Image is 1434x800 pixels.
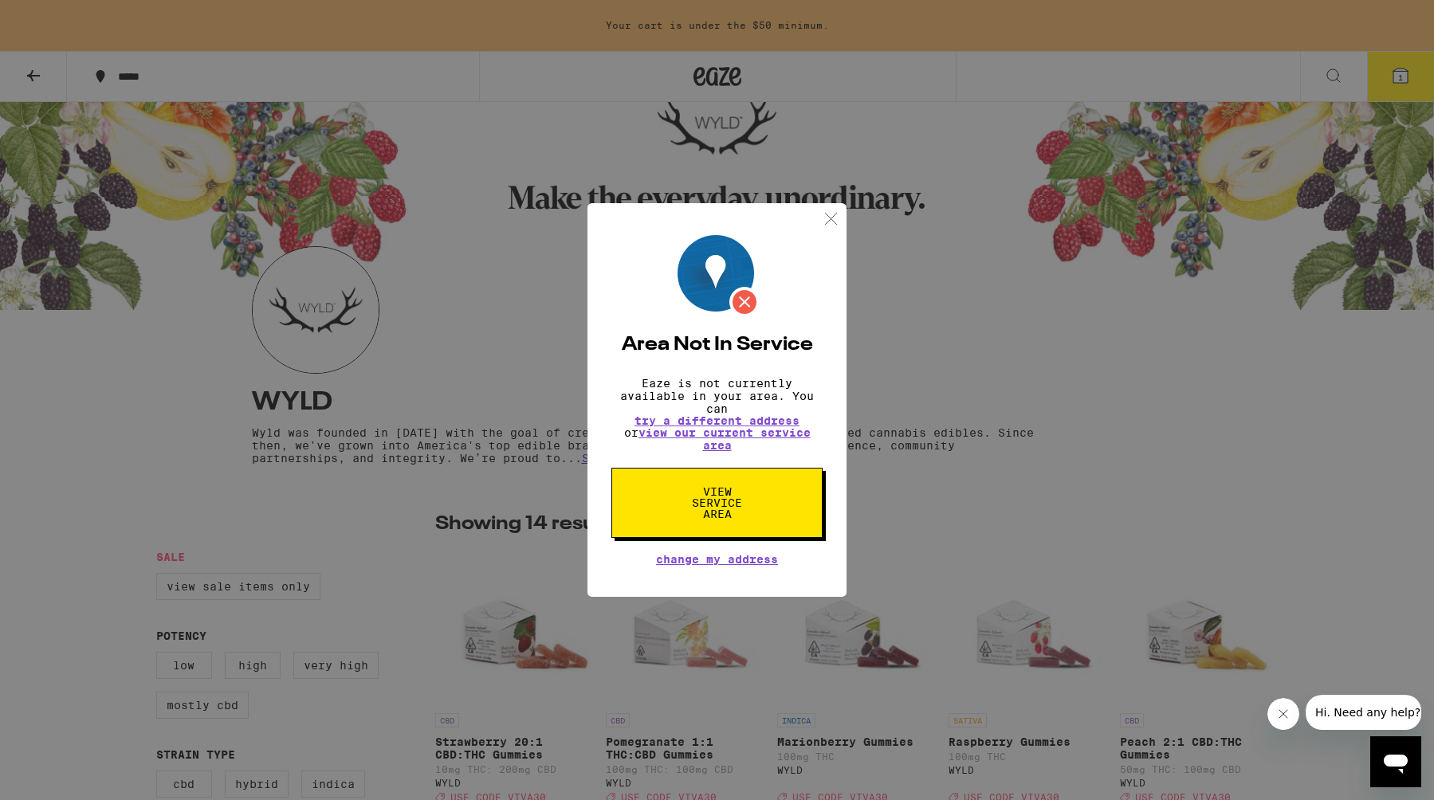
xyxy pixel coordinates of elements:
button: View Service Area [611,468,823,538]
img: close.svg [821,209,841,229]
p: Eaze is not currently available in your area. You can or [611,377,823,452]
h2: Area Not In Service [611,335,823,355]
iframe: Button to launch messaging window [1370,736,1421,787]
img: Location [678,235,760,317]
a: View Service Area [611,485,823,498]
iframe: Close message [1267,698,1299,730]
span: View Service Area [676,486,758,520]
iframe: Message from company [1306,695,1421,730]
button: try a different address [634,415,800,426]
button: Change My Address [656,554,778,565]
a: view our current service area [638,426,811,452]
